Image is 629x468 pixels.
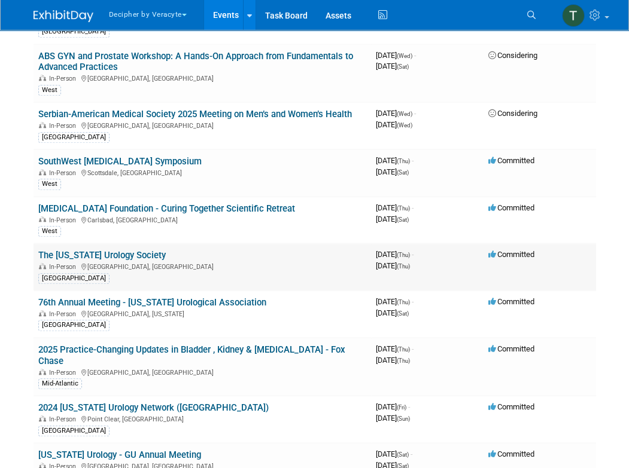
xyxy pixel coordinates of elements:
[38,367,366,377] div: [GEOGRAPHIC_DATA], [GEOGRAPHIC_DATA]
[488,109,537,118] span: Considering
[412,344,414,353] span: -
[397,404,406,411] span: (Fri)
[376,109,416,118] span: [DATE]
[376,308,409,317] span: [DATE]
[412,297,414,306] span: -
[49,75,80,82] span: In-Person
[488,250,534,259] span: Committed
[49,263,80,271] span: In-Person
[376,51,416,60] span: [DATE]
[562,4,585,27] img: Tony Alvarado
[376,215,409,224] span: [DATE]
[414,109,416,118] span: -
[38,344,345,366] a: 2025 Practice-Changing Updates in Bladder , Kidney & [MEDICAL_DATA] - Fox Chase
[376,156,414,165] span: [DATE]
[38,51,353,73] a: ABS GYN and Prostate Workshop: A Hands-On Approach from Fundamentals to Advanced Practices
[376,261,410,270] span: [DATE]
[397,205,410,212] span: (Thu)
[39,122,46,128] img: In-Person Event
[397,158,410,164] span: (Thu)
[397,111,412,117] span: (Wed)
[376,203,414,212] span: [DATE]
[376,356,410,365] span: [DATE]
[38,156,202,167] a: SouthWest [MEDICAL_DATA] Symposium
[376,62,409,71] span: [DATE]
[488,51,537,60] span: Considering
[38,73,366,82] div: [GEOGRAPHIC_DATA], [GEOGRAPHIC_DATA]
[38,179,61,189] div: West
[38,308,366,318] div: [GEOGRAPHIC_DATA], [US_STATE]
[38,297,266,308] a: 76th Annual Meeting - [US_STATE] Urological Association
[412,156,414,165] span: -
[397,310,409,317] span: (Sat)
[49,169,80,177] span: In-Person
[376,167,409,176] span: [DATE]
[38,226,61,237] div: West
[38,167,366,177] div: Scottsdale, [GEOGRAPHIC_DATA]
[397,451,409,458] span: (Sat)
[397,122,412,129] span: (Wed)
[38,273,110,284] div: [GEOGRAPHIC_DATA]
[488,203,534,212] span: Committed
[38,132,110,143] div: [GEOGRAPHIC_DATA]
[38,320,110,331] div: [GEOGRAPHIC_DATA]
[38,449,201,460] a: [US_STATE] Urology - GU Annual Meeting
[49,216,80,224] span: In-Person
[397,299,410,305] span: (Thu)
[376,297,414,306] span: [DATE]
[397,357,410,364] span: (Thu)
[488,297,534,306] span: Committed
[34,10,93,22] img: ExhibitDay
[38,215,366,224] div: Carlsbad, [GEOGRAPHIC_DATA]
[376,414,410,423] span: [DATE]
[49,415,80,423] span: In-Person
[39,369,46,375] img: In-Person Event
[397,53,412,59] span: (Wed)
[39,169,46,175] img: In-Person Event
[488,156,534,165] span: Committed
[412,203,414,212] span: -
[376,402,410,411] span: [DATE]
[38,378,82,389] div: Mid-Atlantic
[38,402,269,413] a: 2024 [US_STATE] Urology Network ([GEOGRAPHIC_DATA])
[414,51,416,60] span: -
[49,369,80,377] span: In-Person
[397,252,410,258] span: (Thu)
[397,346,410,353] span: (Thu)
[38,250,166,261] a: The [US_STATE] Urology Society
[376,344,414,353] span: [DATE]
[38,26,110,37] div: [GEOGRAPHIC_DATA]
[38,261,366,271] div: [GEOGRAPHIC_DATA], [GEOGRAPHIC_DATA]
[411,449,412,458] span: -
[39,216,46,222] img: In-Person Event
[38,426,110,436] div: [GEOGRAPHIC_DATA]
[488,402,534,411] span: Committed
[39,415,46,421] img: In-Person Event
[39,263,46,269] img: In-Person Event
[408,402,410,411] span: -
[39,75,46,81] img: In-Person Event
[49,310,80,318] span: In-Person
[38,120,366,130] div: [GEOGRAPHIC_DATA], [GEOGRAPHIC_DATA]
[49,122,80,130] span: In-Person
[412,250,414,259] span: -
[397,263,410,270] span: (Thu)
[397,63,409,70] span: (Sat)
[39,310,46,316] img: In-Person Event
[38,85,61,96] div: West
[397,216,409,223] span: (Sat)
[376,449,412,458] span: [DATE]
[397,415,410,422] span: (Sun)
[38,109,352,120] a: Serbian-American Medical Society 2025 Meeting on Men’s and Women’s Health
[38,414,366,423] div: Point Clear, [GEOGRAPHIC_DATA]
[376,250,414,259] span: [DATE]
[488,344,534,353] span: Committed
[488,449,534,458] span: Committed
[376,120,412,129] span: [DATE]
[38,203,295,214] a: [MEDICAL_DATA] Foundation - Curing Together Scientific Retreat
[397,169,409,176] span: (Sat)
